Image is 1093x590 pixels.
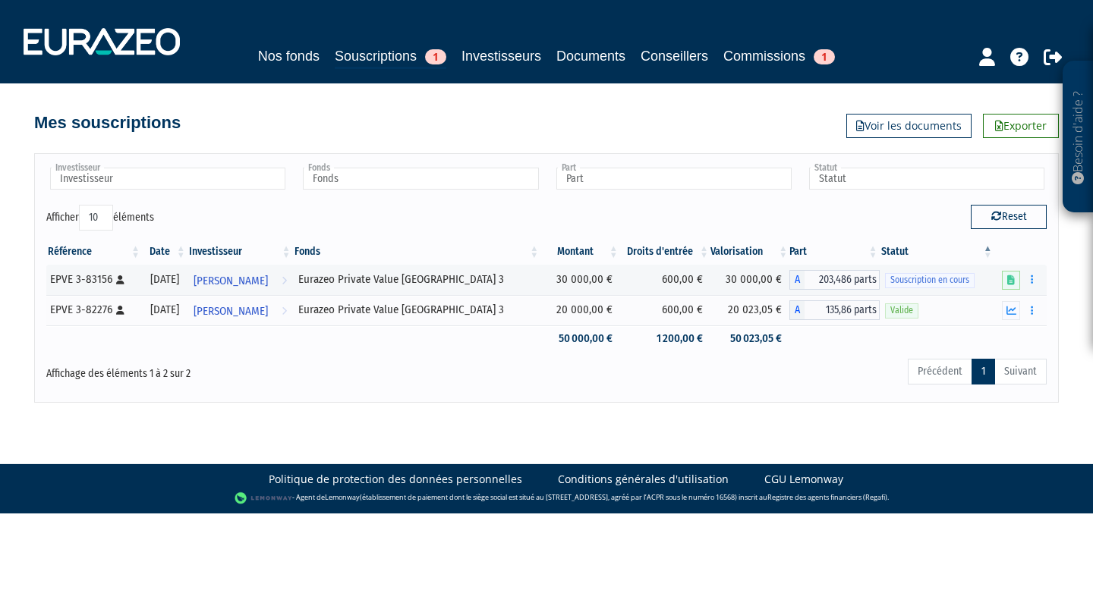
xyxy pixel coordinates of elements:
[540,325,619,352] td: 50 000,00 €
[540,265,619,295] td: 30 000,00 €
[50,271,137,287] div: EPVE 3-83156
[885,273,975,287] span: Souscription en cours
[723,46,835,67] a: Commissions1
[764,472,843,487] a: CGU Lemonway
[194,267,268,295] span: [PERSON_NAME]
[540,295,619,325] td: 20 000,00 €
[767,492,887,502] a: Registre des agents financiers (Regafi)
[710,265,789,295] td: 30 000,00 €
[972,359,995,384] a: 1
[789,300,805,320] span: A
[425,49,446,64] span: 1
[50,302,137,318] div: EPVE 3-82276
[235,491,293,506] img: logo-lemonway.png
[116,306,124,315] i: [Français] Personne physique
[46,205,154,231] label: Afficher éléments
[620,295,710,325] td: 600,00 €
[24,28,180,55] img: 1732889491-logotype_eurazeo_blanc_rvb.png
[147,271,182,287] div: [DATE]
[814,49,835,64] span: 1
[540,239,619,265] th: Montant: activer pour trier la colonne par ordre croissant
[187,239,293,265] th: Investisseur: activer pour trier la colonne par ordre croissant
[789,239,879,265] th: Part: activer pour trier la colonne par ordre croissant
[461,46,541,67] a: Investisseurs
[710,239,789,265] th: Valorisation: activer pour trier la colonne par ordre croissant
[805,300,879,320] span: 135,86 parts
[556,46,625,67] a: Documents
[187,265,293,295] a: [PERSON_NAME]
[142,239,187,265] th: Date: activer pour trier la colonne par ordre croissant
[789,300,879,320] div: A - Eurazeo Private Value Europe 3
[15,491,1078,506] div: - Agent de (établissement de paiement dont le siège social est situé au [STREET_ADDRESS], agréé p...
[885,303,918,318] span: Valide
[46,357,450,381] div: Affichage des éléments 1 à 2 sur 2
[983,114,1059,138] a: Exporter
[880,239,994,265] th: Statut : activer pour trier la colonne par ordre d&eacute;croissant
[282,267,287,295] i: Voir l'investisseur
[1069,69,1087,206] p: Besoin d'aide ?
[298,302,536,318] div: Eurazeo Private Value [GEOGRAPHIC_DATA] 3
[620,239,710,265] th: Droits d'entrée: activer pour trier la colonne par ordre croissant
[620,325,710,352] td: 1 200,00 €
[147,302,182,318] div: [DATE]
[293,239,541,265] th: Fonds: activer pour trier la colonne par ordre croissant
[971,205,1047,229] button: Reset
[789,270,805,290] span: A
[789,270,879,290] div: A - Eurazeo Private Value Europe 3
[187,295,293,325] a: [PERSON_NAME]
[325,492,360,502] a: Lemonway
[805,270,879,290] span: 203,486 parts
[116,275,124,284] i: [Français] Personne physique
[258,46,320,67] a: Nos fonds
[298,271,536,287] div: Eurazeo Private Value [GEOGRAPHIC_DATA] 3
[335,46,446,69] a: Souscriptions1
[79,205,113,231] select: Afficheréléments
[282,297,287,325] i: Voir l'investisseur
[710,325,789,352] td: 50 023,05 €
[558,472,729,487] a: Conditions générales d'utilisation
[710,295,789,325] td: 20 023,05 €
[34,114,181,132] h4: Mes souscriptions
[194,297,268,325] span: [PERSON_NAME]
[269,472,522,487] a: Politique de protection des données personnelles
[46,239,142,265] th: Référence : activer pour trier la colonne par ordre croissant
[620,265,710,295] td: 600,00 €
[641,46,708,67] a: Conseillers
[846,114,972,138] a: Voir les documents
